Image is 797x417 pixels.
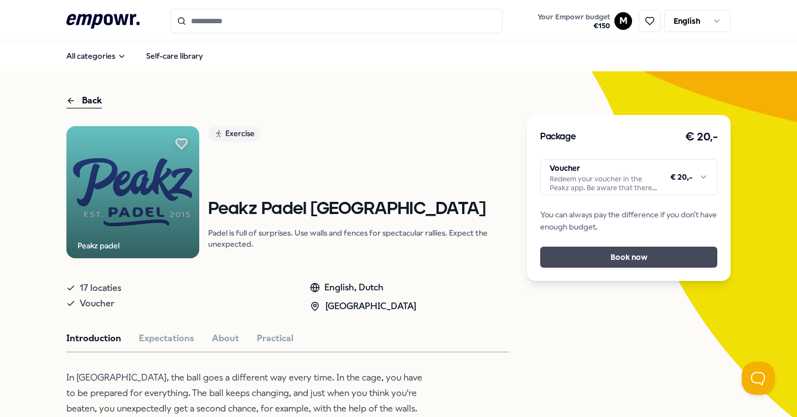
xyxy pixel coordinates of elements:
button: Book now [540,247,717,268]
h3: € 20,- [685,128,717,146]
iframe: Help Scout Beacon - Open [742,362,775,395]
span: Your Empowr budget [537,13,610,22]
button: Expectations [139,331,194,346]
button: About [212,331,239,346]
a: Your Empowr budget€150 [533,9,614,33]
div: Back [66,93,102,108]
div: English, Dutch [310,280,416,295]
span: 17 locaties [80,280,121,296]
img: Product Image [66,126,199,259]
span: € 150 [537,22,610,30]
h1: Peakz Padel [GEOGRAPHIC_DATA] [208,200,509,219]
h3: Package [540,130,576,144]
p: Padel is full of surprises. Use walls and fences for spectacular rallies. Expect the unexpected. [208,227,509,249]
div: Exercise [208,126,261,142]
span: Voucher [80,296,115,311]
button: All categories [58,45,135,67]
input: Search for products, categories or subcategories [170,9,503,33]
div: [GEOGRAPHIC_DATA] [310,299,416,314]
button: Practical [257,331,293,346]
button: M [614,12,632,30]
a: Exercise [208,126,509,145]
span: You can always pay the difference if you don't have enough budget. [540,208,717,233]
a: Self-care library [137,45,212,67]
button: Introduction [66,331,121,346]
nav: Main [58,45,212,67]
div: Peakz padel [77,239,120,252]
button: Your Empowr budget€150 [535,11,612,33]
